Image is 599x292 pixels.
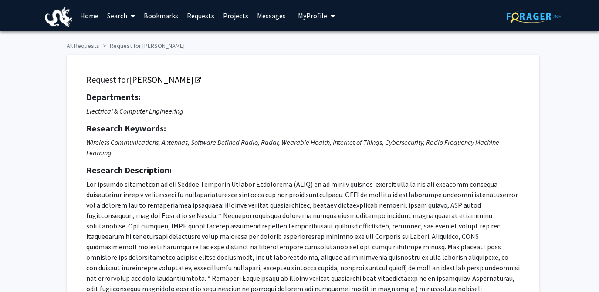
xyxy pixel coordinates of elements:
[139,0,183,31] a: Bookmarks
[67,42,99,50] a: All Requests
[253,0,290,31] a: Messages
[86,74,520,85] h5: Request for
[86,123,166,134] strong: Research Keywords:
[103,0,139,31] a: Search
[183,0,219,31] a: Requests
[67,38,533,50] ol: breadcrumb
[45,7,73,27] img: Drexel University Logo
[86,107,183,115] i: Electrical & Computer Engineering
[86,138,499,157] i: Wireless Communications, Antennas, Software Defined Radio, Radar, Wearable Health, Internet of Th...
[86,164,172,175] strong: Research Description:
[76,0,103,31] a: Home
[507,10,561,23] img: ForagerOne Logo
[7,253,37,285] iframe: Chat
[129,74,200,85] a: Opens in a new tab
[86,91,141,102] strong: Departments:
[219,0,253,31] a: Projects
[298,11,327,20] span: My Profile
[99,41,185,50] li: Request for [PERSON_NAME]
